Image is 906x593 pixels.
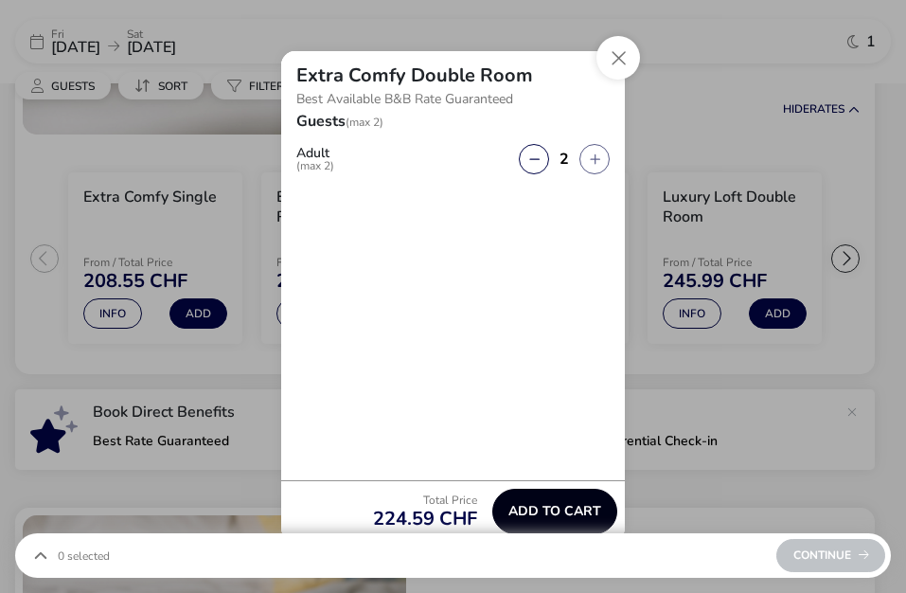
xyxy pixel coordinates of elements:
[596,36,640,80] button: Close
[373,510,477,529] span: 224.59 CHF
[296,63,533,88] h2: Extra Comfy Double Room
[58,548,110,564] span: 0 Selected
[492,489,617,534] button: Add to cart
[346,115,383,130] span: (max 2)
[296,147,349,171] label: Adult
[296,111,346,154] h2: Guests
[373,494,477,506] p: Total Price
[793,549,869,562] span: Continue
[296,85,610,114] p: Best Available B&B Rate Guaranteed
[296,160,334,171] span: (max 2)
[776,539,885,572] div: Continue
[508,504,601,518] span: Add to cart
